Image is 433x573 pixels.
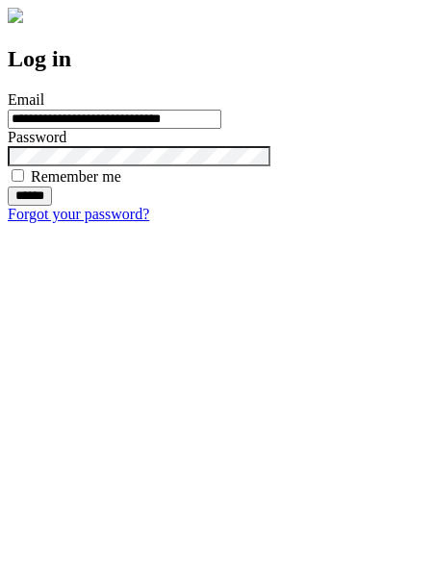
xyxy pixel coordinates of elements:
[8,8,23,23] img: logo-4e3dc11c47720685a147b03b5a06dd966a58ff35d612b21f08c02c0306f2b779.png
[8,206,149,222] a: Forgot your password?
[8,129,66,145] label: Password
[31,168,121,185] label: Remember me
[8,91,44,108] label: Email
[8,46,425,72] h2: Log in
